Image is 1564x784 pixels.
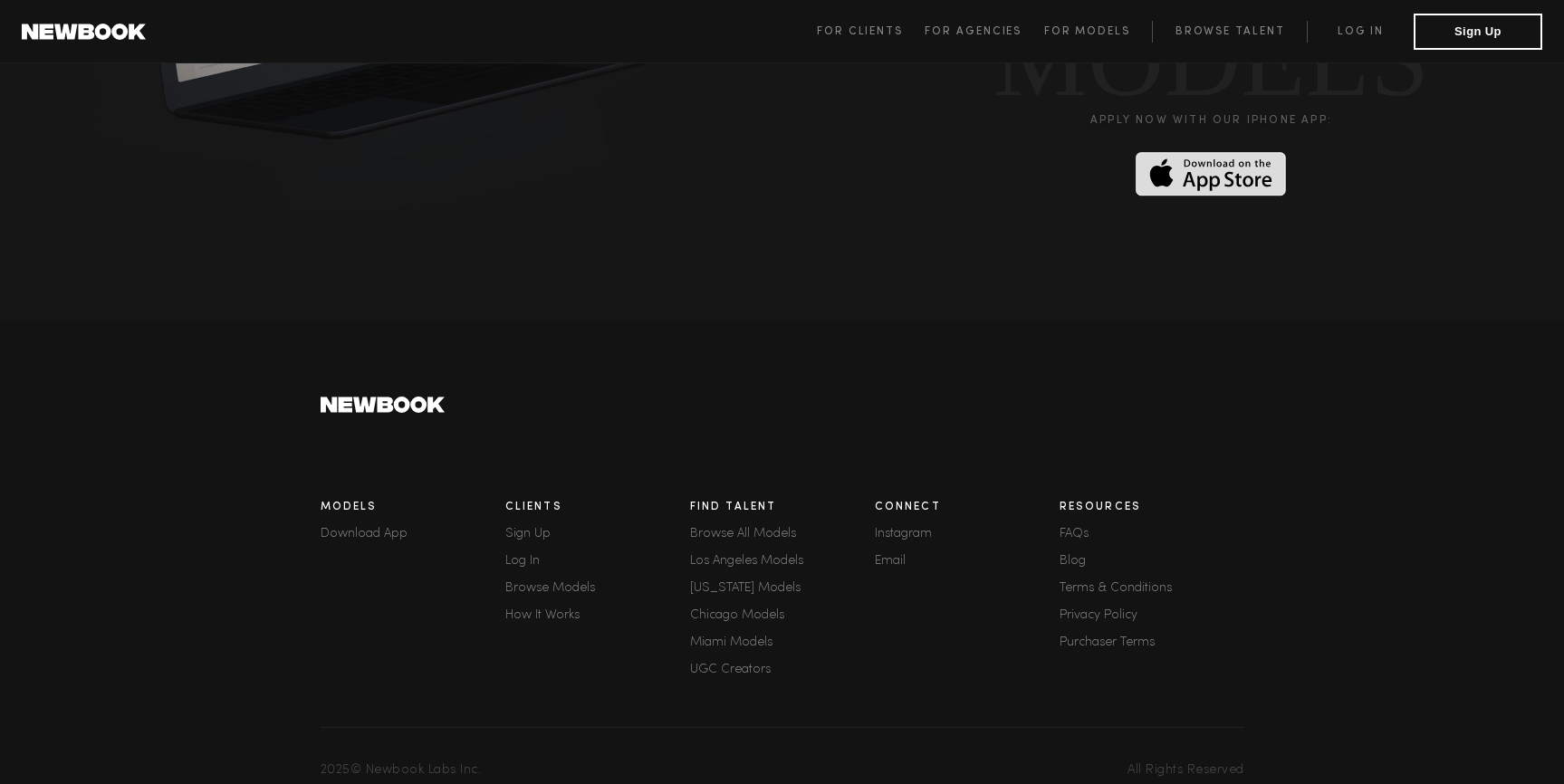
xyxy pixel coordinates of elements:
[1060,555,1244,568] a: Blog
[505,582,690,595] a: Browse Models
[1044,21,1153,43] a: For Models
[505,555,690,568] a: Log In
[505,502,690,513] h3: Clients
[690,502,875,513] h3: Find Talent
[875,528,1060,540] a: Instagram
[925,21,1043,43] a: For Agencies
[690,555,875,568] a: Los Angeles Models
[1060,609,1244,622] a: Privacy Policy
[1152,21,1307,43] a: Browse Talent
[505,528,690,540] div: Sign Up
[1307,21,1414,43] a: Log in
[690,582,875,595] a: [US_STATE] Models
[1060,636,1244,649] a: Purchaser Terms
[925,26,1022,37] span: For Agencies
[1060,528,1244,540] a: FAQs
[993,16,1429,103] div: MODELS
[690,664,875,676] a: UGC Creators
[321,502,505,513] h3: Models
[321,528,505,540] a: Download App
[690,528,875,540] a: Browse All Models
[1090,115,1332,127] div: Apply now with our iPHONE APP:
[817,21,925,43] a: For Clients
[875,555,1060,568] a: Email
[1414,14,1542,50] button: Sign Up
[505,609,690,622] a: How It Works
[1060,502,1244,513] h3: Resources
[690,609,875,622] a: Chicago Models
[1044,26,1130,37] span: For Models
[875,502,1060,513] h3: Connect
[690,636,875,649] a: Miami Models
[1136,152,1286,196] img: Download on the App Store
[817,26,903,37] span: For Clients
[321,764,482,777] span: 2025 © Newbook Labs Inc.
[1060,582,1244,595] a: Terms & Conditions
[1127,764,1244,777] span: All Rights Reserved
